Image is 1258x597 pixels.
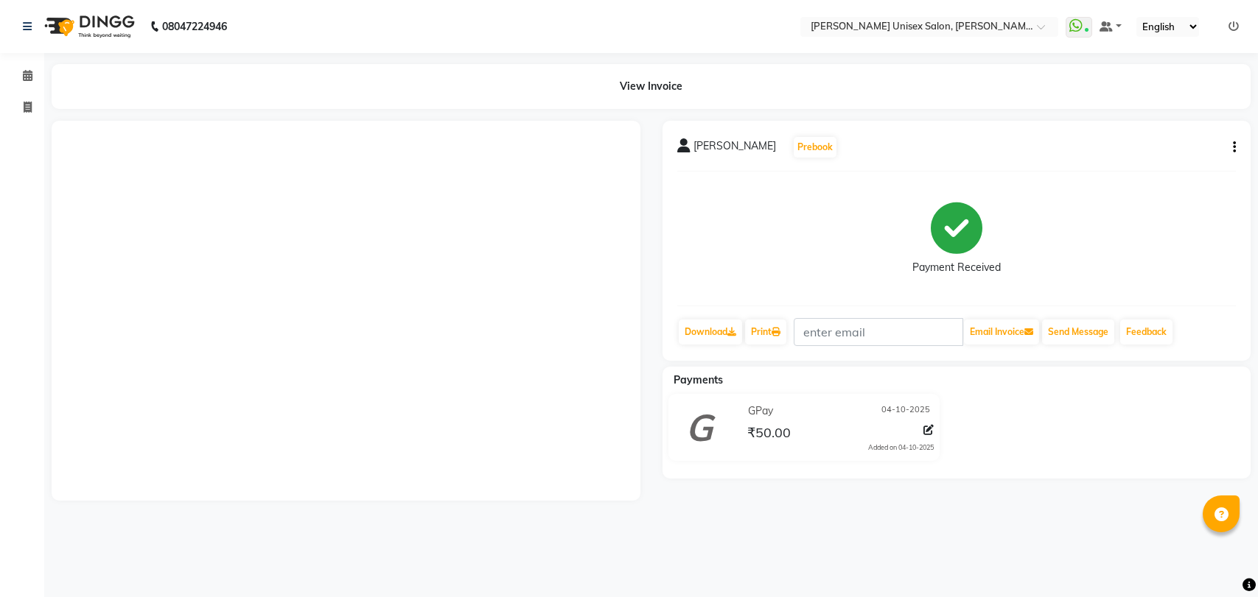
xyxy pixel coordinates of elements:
a: Feedback [1120,319,1173,345]
span: GPay [748,403,773,419]
div: Payment Received [912,260,1001,275]
button: Prebook [794,137,836,158]
span: [PERSON_NAME] [693,138,776,159]
div: Added on 04-10-2025 [868,442,934,453]
button: Send Message [1042,319,1114,345]
iframe: chat widget [1196,538,1243,582]
span: 04-10-2025 [881,403,930,419]
div: View Invoice [52,64,1251,109]
img: logo [38,6,139,47]
button: Email Invoice [964,319,1039,345]
a: Print [745,319,786,345]
span: ₹50.00 [747,424,791,445]
input: enter email [794,318,963,346]
span: Payments [674,373,723,386]
a: Download [679,319,742,345]
b: 08047224946 [162,6,227,47]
